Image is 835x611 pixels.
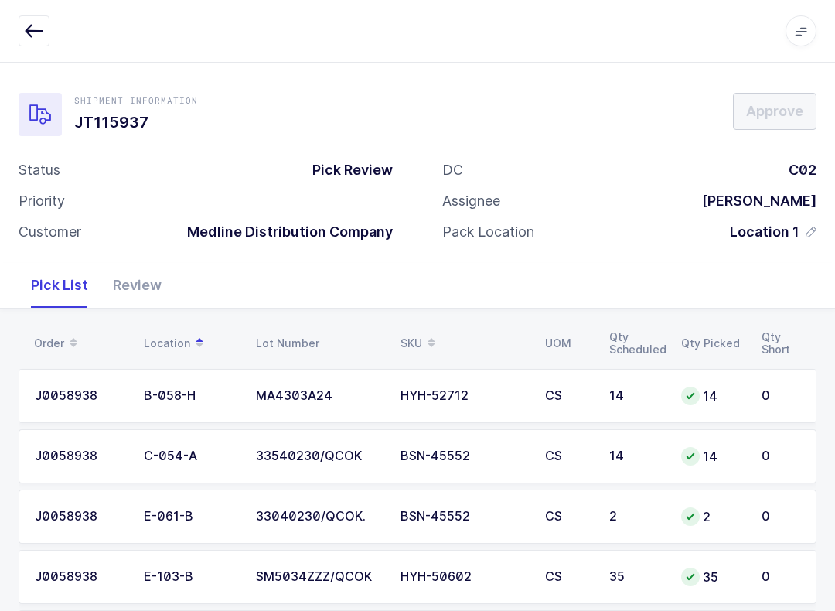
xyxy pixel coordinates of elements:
div: CS [545,510,591,524]
div: MA4303A24 [256,389,382,403]
div: Location [144,330,237,357]
div: Review [101,263,174,308]
div: UOM [545,337,591,350]
div: 2 [609,510,663,524]
div: Priority [19,192,65,210]
div: Qty Scheduled [609,331,663,356]
div: CS [545,449,591,463]
div: Medline Distribution Company [175,223,393,241]
div: HYH-52712 [400,389,527,403]
div: Lot Number [256,337,382,350]
div: J0058938 [35,449,125,463]
div: Order [34,330,125,357]
div: 14 [609,389,663,403]
div: 35 [609,570,663,584]
div: 33040230/QCOK. [256,510,382,524]
div: 0 [762,510,800,524]
div: Qty Picked [681,337,743,350]
span: Location 1 [730,223,799,241]
div: J0058938 [35,389,125,403]
div: Pick List [19,263,101,308]
div: 0 [762,449,800,463]
div: B-058-H [144,389,237,403]
button: Location 1 [730,223,816,241]
div: Shipment Information [74,94,198,107]
span: C02 [789,162,816,178]
div: SM5034ZZZ/QCOK [256,570,382,584]
div: 0 [762,389,800,403]
div: C-054-A [144,449,237,463]
div: [PERSON_NAME] [690,192,816,210]
div: 33540230/QCOK [256,449,382,463]
div: BSN-45552 [400,449,527,463]
div: SKU [400,330,527,357]
div: CS [545,570,591,584]
div: 14 [681,447,743,466]
div: DC [442,161,463,179]
div: Assignee [442,192,500,210]
div: J0058938 [35,570,125,584]
div: 14 [609,449,663,463]
div: Qty Short [762,331,801,356]
button: Approve [733,93,816,130]
div: 0 [762,570,800,584]
div: 14 [681,387,743,405]
div: 35 [681,568,743,586]
div: Pack Location [442,223,534,241]
div: Pick Review [300,161,393,179]
div: J0058938 [35,510,125,524]
div: Customer [19,223,81,241]
div: 2 [681,507,743,526]
div: E-061-B [144,510,237,524]
div: Status [19,161,60,179]
div: CS [545,389,591,403]
div: BSN-45552 [400,510,527,524]
span: Approve [746,101,803,121]
div: HYH-50602 [400,570,527,584]
div: E-103-B [144,570,237,584]
h1: JT115937 [74,110,198,135]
